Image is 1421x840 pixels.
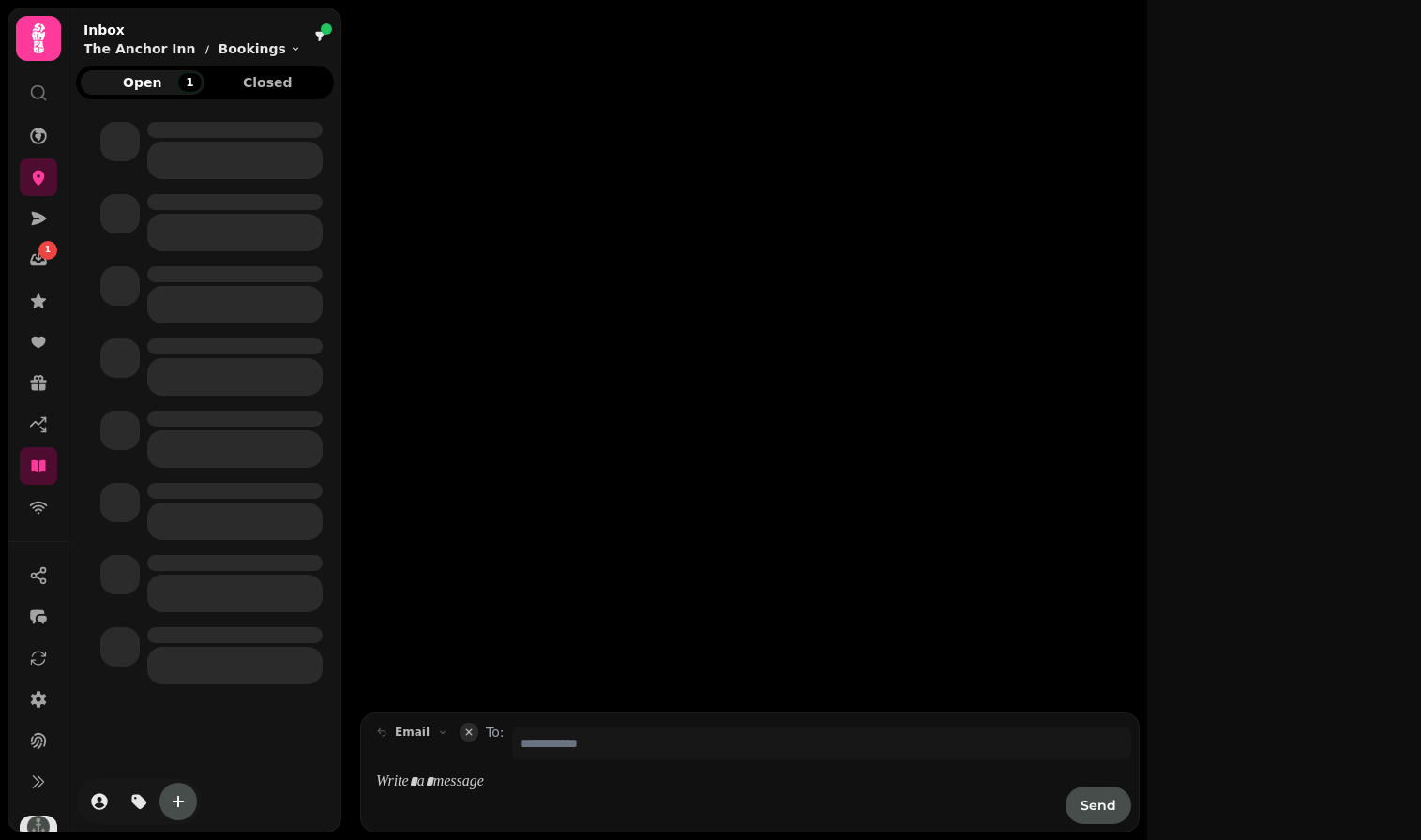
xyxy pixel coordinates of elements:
[309,25,331,48] button: filter
[369,721,456,743] button: email
[120,783,158,820] button: tag-thread
[159,783,197,820] button: create-convo
[20,241,57,278] a: 1
[206,70,330,95] button: Closed
[221,76,315,89] span: Closed
[486,723,504,760] label: To:
[1081,799,1116,812] span: Send
[177,72,202,93] div: 1
[219,39,301,58] button: Bookings
[1066,787,1131,824] button: Send
[83,39,196,58] p: The Anchor Inn
[83,39,301,58] nav: breadcrumb
[81,70,204,95] button: Open1
[460,723,478,742] button: collapse
[96,76,189,89] span: Open
[83,21,301,39] h2: Inbox
[45,244,51,257] span: 1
